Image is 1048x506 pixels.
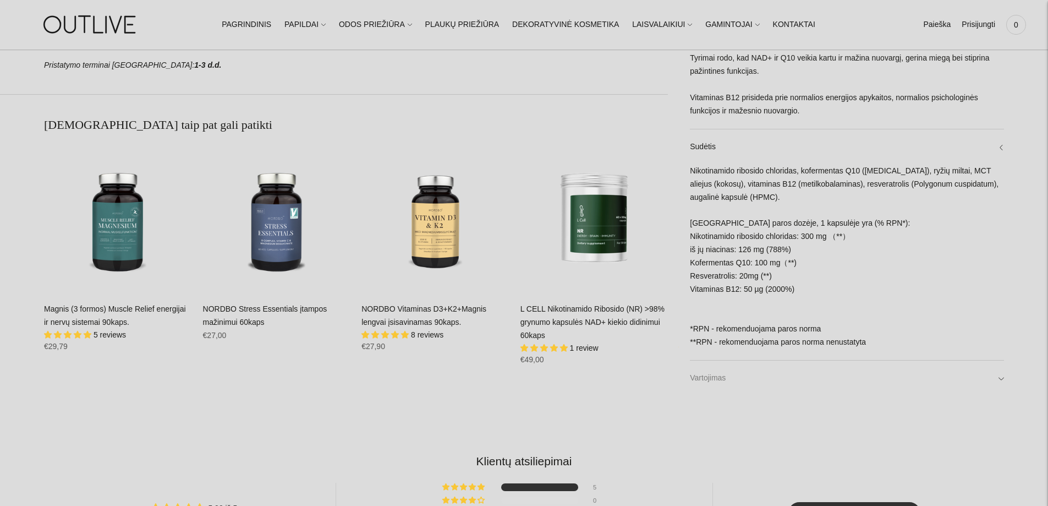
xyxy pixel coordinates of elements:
em: Pristatymo terminai [GEOGRAPHIC_DATA]: [44,61,194,69]
strong: 1-3 d.d. [194,61,221,69]
span: 5.00 stars [361,330,411,339]
img: OUTLIVE [22,6,160,43]
h2: [DEMOGRAPHIC_DATA] taip pat gali patikti [44,117,668,133]
span: €49,00 [520,355,544,364]
a: NORDBO Stress Essentials įtampos mažinimui 60kaps [203,144,351,292]
a: PAGRINDINIS [222,13,271,37]
a: PLAUKŲ PRIEŽIŪRA [425,13,500,37]
div: 5 [593,483,606,491]
span: 5.00 stars [44,330,94,339]
span: €29,79 [44,342,68,351]
a: DEKORATYVINĖ KOSMETIKA [512,13,619,37]
a: NORDBO Vitaminas D3+K2+Magnis lengvai įsisavinamas 90kaps. [361,304,486,327]
a: NORDBO Vitaminas D3+K2+Magnis lengvai įsisavinamas 90kaps. [361,144,509,292]
a: L CELL Nikotinamido Ribosido (NR) >98% grynumo kapsulės NAD+ kiekio didinimui 60kaps [520,304,665,340]
span: 8 reviews [411,330,443,339]
a: Magnis (3 formos) Muscle Relief energijai ir nervų sistemai 90kaps. [44,304,186,327]
a: GAMINTOJAI [705,13,759,37]
a: Magnis (3 formos) Muscle Relief energijai ir nervų sistemai 90kaps. [44,144,192,292]
a: 0 [1006,13,1026,37]
div: Nikotinamido ribosido chloridas, kofermentas Q10 ([MEDICAL_DATA]), ryžių miltai, MCT aliejus (kok... [690,165,1004,360]
a: Paieška [923,13,951,37]
span: €27,90 [361,342,385,351]
a: Prisijungti [962,13,995,37]
span: 1 review [570,344,599,352]
h2: Klientų atsiliepimai [53,453,995,469]
span: €27,00 [203,331,227,340]
div: 100% (5) reviews with 5 star rating [442,483,486,491]
span: 5.00 stars [520,344,570,352]
a: Vartojimas [690,361,1004,396]
a: KONTAKTAI [773,13,815,37]
span: 5 reviews [94,330,126,339]
a: PAPILDAI [284,13,326,37]
a: ODOS PRIEŽIŪRA [339,13,412,37]
a: L CELL Nikotinamido Ribosido (NR) >98% grynumo kapsulės NAD+ kiekio didinimui 60kaps [520,144,668,292]
a: LAISVALAIKIUI [632,13,692,37]
a: Sudėtis [690,129,1004,165]
a: NORDBO Stress Essentials įtampos mažinimui 60kaps [203,304,327,327]
span: 0 [1008,17,1024,32]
